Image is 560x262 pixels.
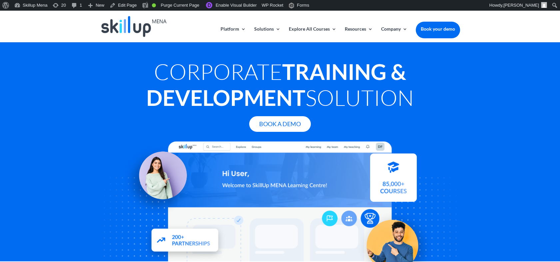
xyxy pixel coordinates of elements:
[416,22,460,36] a: Book your demo
[254,27,280,42] a: Solutions
[381,27,407,42] a: Company
[100,59,460,114] h1: Corporate Solution
[503,3,539,8] span: [PERSON_NAME]
[289,27,336,42] a: Explore All Courses
[146,59,406,111] strong: Training & Development
[143,222,226,261] img: Partners - SkillUp Mena
[249,116,311,132] a: Book A Demo
[152,3,156,7] div: Good
[221,27,246,42] a: Platform
[370,156,417,205] img: Courses library - SkillUp MENA
[101,16,167,37] img: Skillup Mena
[345,27,373,42] a: Resources
[527,230,560,262] iframe: Chat Widget
[122,144,194,216] img: Learning Management Solution - SkillUp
